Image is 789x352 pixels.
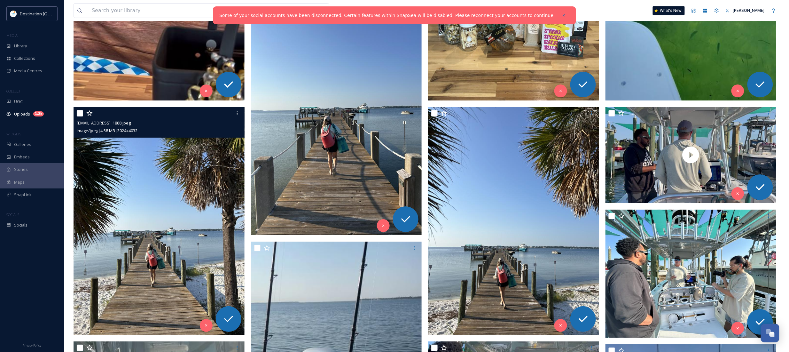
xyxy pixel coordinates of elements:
input: Search your library [89,4,277,18]
span: Privacy Policy [23,343,41,348]
span: COLLECT [6,89,20,93]
span: [EMAIL_ADDRESS]_1888.jpeg [77,120,131,126]
img: ext_1758639877.191616_Social@destinationpanamacity.com-IMG_1892.jpeg [251,7,422,235]
span: Socials [14,222,27,228]
span: Library [14,43,27,49]
a: View all files [288,4,326,17]
a: What's New [653,6,685,15]
span: SnapLink [14,192,32,198]
span: image/jpeg | 4.58 MB | 3024 x 4032 [77,128,137,133]
span: Maps [14,179,25,185]
span: MEDIA [6,33,18,38]
span: Uploads [14,111,30,117]
span: Galleries [14,141,31,148]
span: Collections [14,55,35,61]
button: Open Chat [761,324,779,342]
span: WIDGETS [6,132,21,136]
span: Stories [14,166,28,172]
a: Some of your social accounts have been disconnected. Certain features within SnapSea will be disa... [219,12,555,19]
span: UGC [14,99,23,105]
img: ext_1758639879.835028_Social@destinationpanamacity.com-IMG_1888.jpeg [74,107,245,335]
span: Media Centres [14,68,42,74]
img: download.png [10,11,17,17]
span: [PERSON_NAME] [733,7,765,13]
div: 1.2k [33,111,44,116]
a: [PERSON_NAME] [723,4,768,17]
span: Destination [GEOGRAPHIC_DATA] [20,11,83,17]
span: SOCIALS [6,212,19,217]
img: thumbnail [605,107,777,203]
img: ext_1758639864.482339_Social@destinationpanamacity.com-IMG_1899.jpeg [605,210,777,338]
a: Privacy Policy [23,341,41,349]
img: ext_1758639875.622125_Social@destinationpanamacity.com-IMG_1889.jpeg [428,107,599,335]
span: Embeds [14,154,30,160]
